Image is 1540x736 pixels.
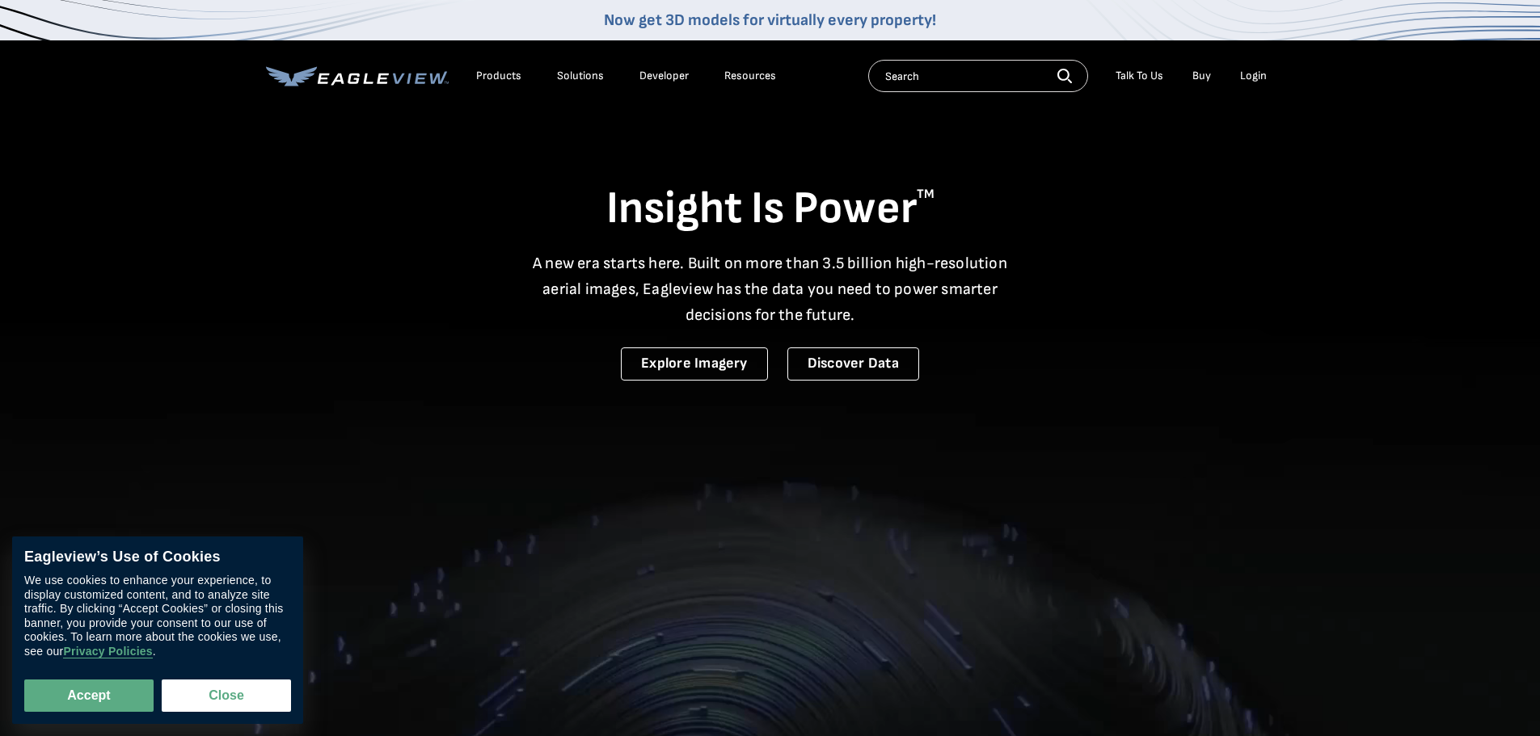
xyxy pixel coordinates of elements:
[162,679,291,712] button: Close
[24,549,291,566] div: Eagleview’s Use of Cookies
[604,11,936,30] a: Now get 3D models for virtually every property!
[1192,69,1211,83] a: Buy
[787,347,919,381] a: Discover Data
[24,574,291,659] div: We use cookies to enhance your experience, to display customized content, and to analyze site tra...
[868,60,1088,92] input: Search
[63,646,152,659] a: Privacy Policies
[476,69,521,83] div: Products
[24,679,154,712] button: Accept
[639,69,689,83] a: Developer
[523,250,1018,328] p: A new era starts here. Built on more than 3.5 billion high-resolution aerial images, Eagleview ha...
[917,187,935,202] sup: TM
[621,347,768,381] a: Explore Imagery
[1240,69,1267,83] div: Login
[1116,69,1163,83] div: Talk To Us
[557,69,604,83] div: Solutions
[266,181,1275,238] h1: Insight Is Power
[724,69,776,83] div: Resources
